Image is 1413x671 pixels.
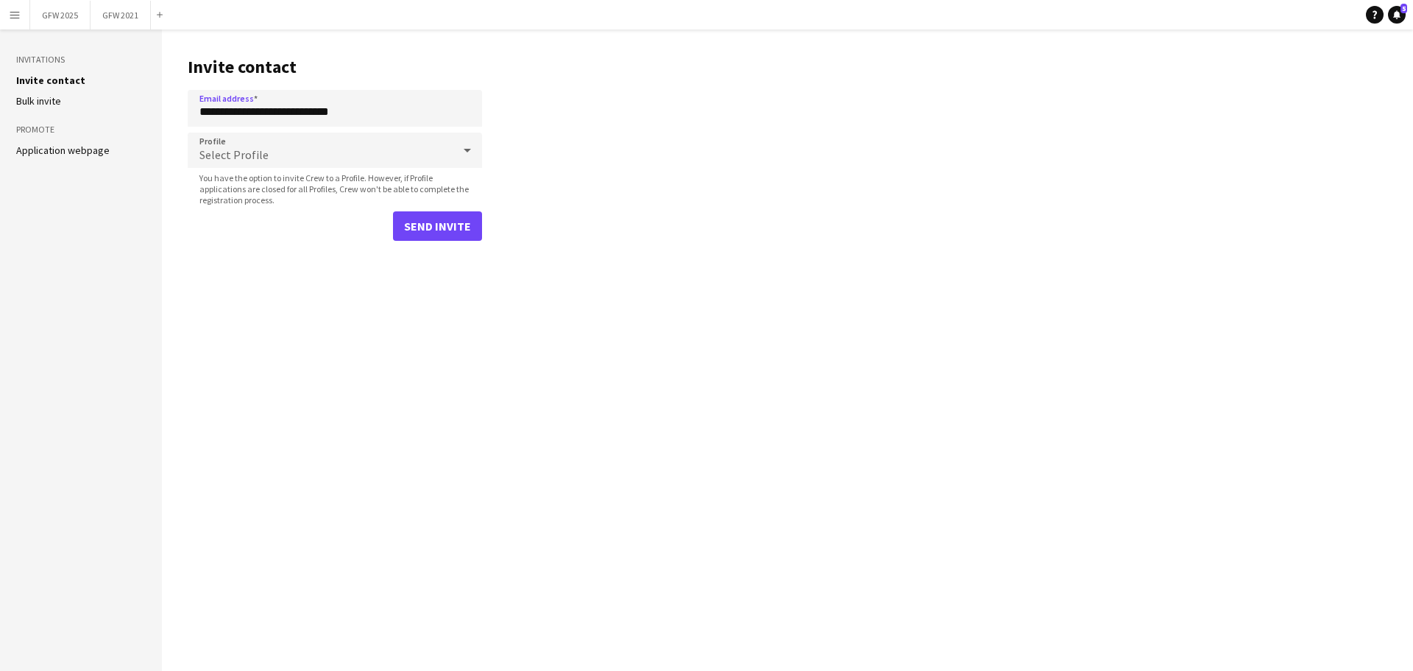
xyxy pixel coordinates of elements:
a: Bulk invite [16,94,61,108]
h1: Invite contact [188,56,482,78]
a: 5 [1388,6,1406,24]
button: GFW 2021 [91,1,151,29]
button: Send invite [393,211,482,241]
button: GFW 2025 [30,1,91,29]
h3: Invitations [16,53,146,66]
keeper-lock: Open Keeper Popup [453,99,470,117]
span: You have the option to invite Crew to a Profile. However, if Profile applications are closed for ... [188,172,482,205]
h3: Promote [16,123,146,136]
span: 5 [1400,4,1407,13]
a: Invite contact [16,74,85,87]
span: Select Profile [199,147,269,162]
a: Application webpage [16,144,110,157]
